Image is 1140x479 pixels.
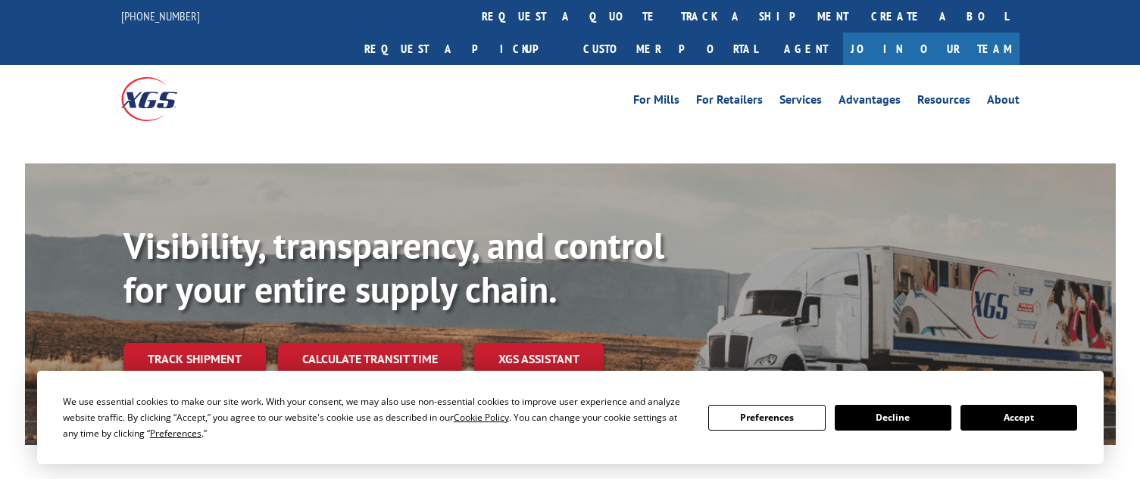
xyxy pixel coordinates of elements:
[696,94,763,110] a: For Retailers
[633,94,679,110] a: For Mills
[987,94,1020,110] a: About
[769,33,843,65] a: Agent
[123,222,664,313] b: Visibility, transparency, and control for your entire supply chain.
[572,33,769,65] a: Customer Portal
[63,393,690,441] div: We use essential cookies to make our site work. With your consent, we may also use non-essential ...
[121,8,200,23] a: [PHONE_NUMBER]
[708,405,825,431] button: Preferences
[474,343,604,375] a: XGS ASSISTANT
[123,343,266,375] a: Track shipment
[150,427,201,440] span: Preferences
[960,405,1077,431] button: Accept
[839,94,901,110] a: Advantages
[454,411,509,424] span: Cookie Policy
[278,343,462,375] a: Calculate transit time
[917,94,970,110] a: Resources
[37,371,1104,464] div: Cookie Consent Prompt
[843,33,1020,65] a: Join Our Team
[353,33,572,65] a: Request a pickup
[779,94,822,110] a: Services
[835,405,951,431] button: Decline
